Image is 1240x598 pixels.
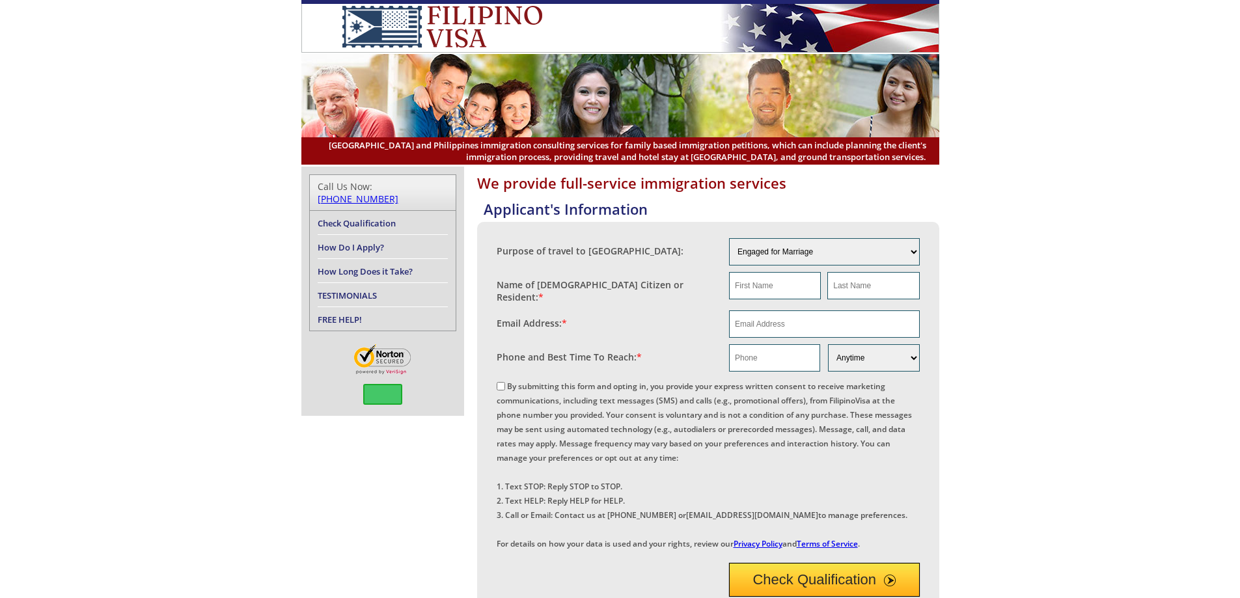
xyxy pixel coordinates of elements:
[497,381,912,549] label: By submitting this form and opting in, you provide your express written consent to receive market...
[729,272,821,299] input: First Name
[497,279,717,303] label: Name of [DEMOGRAPHIC_DATA] Citizen or Resident:
[477,173,939,193] h1: We provide full-service immigration services
[497,245,683,257] label: Purpose of travel to [GEOGRAPHIC_DATA]:
[797,538,858,549] a: Terms of Service
[484,199,939,219] h4: Applicant's Information
[318,217,396,229] a: Check Qualification
[318,290,377,301] a: TESTIMONIALS
[827,272,919,299] input: Last Name
[318,193,398,205] a: [PHONE_NUMBER]
[734,538,782,549] a: Privacy Policy
[318,265,413,277] a: How Long Does it Take?
[729,310,920,338] input: Email Address
[828,344,919,372] select: Phone and Best Reach Time are required.
[729,344,820,372] input: Phone
[729,563,920,597] button: Check Qualification
[497,382,505,390] input: By submitting this form and opting in, you provide your express written consent to receive market...
[318,241,384,253] a: How Do I Apply?
[318,180,448,205] div: Call Us Now:
[314,139,926,163] span: [GEOGRAPHIC_DATA] and Philippines immigration consulting services for family based immigration pe...
[318,314,362,325] a: FREE HELP!
[497,351,642,363] label: Phone and Best Time To Reach:
[497,317,567,329] label: Email Address:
